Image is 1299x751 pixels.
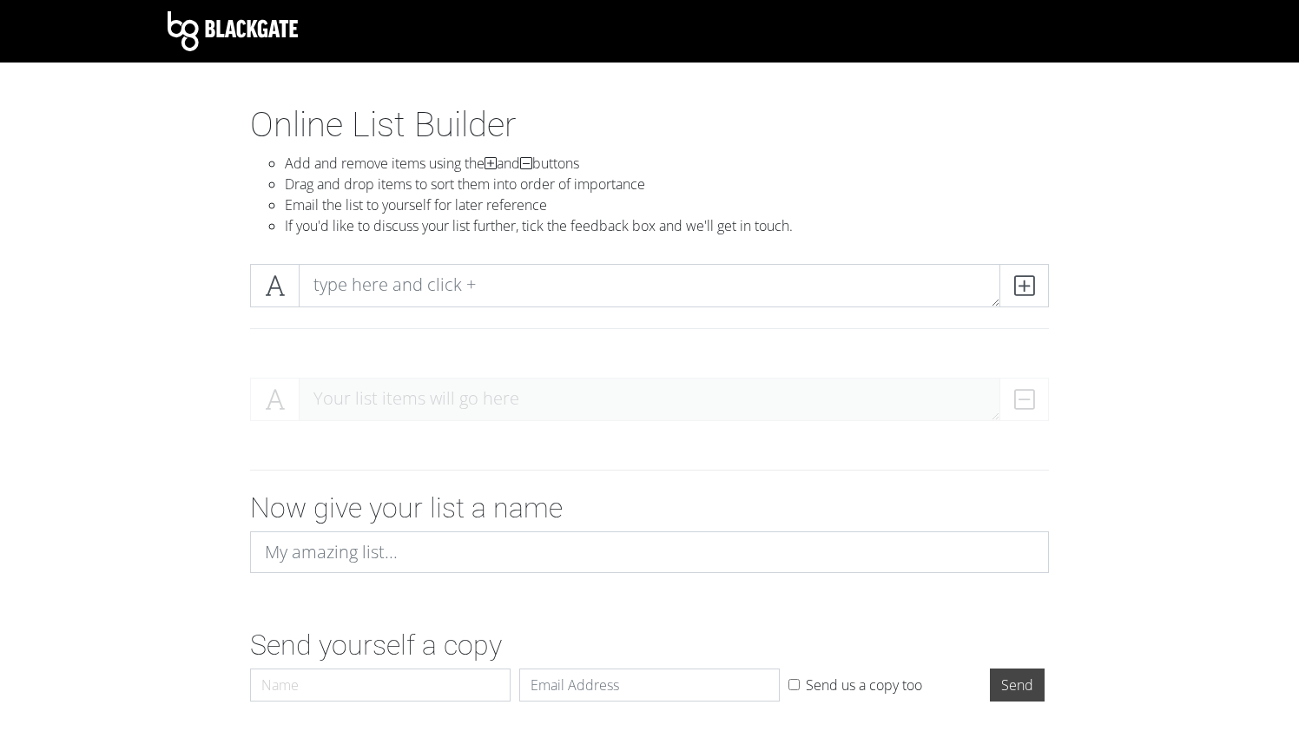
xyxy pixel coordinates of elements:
[168,11,298,51] img: Blackgate
[285,174,1049,194] li: Drag and drop items to sort them into order of importance
[250,531,1049,573] input: My amazing list...
[250,629,1049,662] h2: Send yourself a copy
[990,669,1045,702] input: Send
[250,669,511,702] input: Name
[285,215,1049,236] li: If you'd like to discuss your list further, tick the feedback box and we'll get in touch.
[806,675,922,695] label: Send us a copy too
[250,104,1049,146] h1: Online List Builder
[285,153,1049,174] li: Add and remove items using the and buttons
[519,669,780,702] input: Email Address
[250,491,1049,524] h2: Now give your list a name
[285,194,1049,215] li: Email the list to yourself for later reference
